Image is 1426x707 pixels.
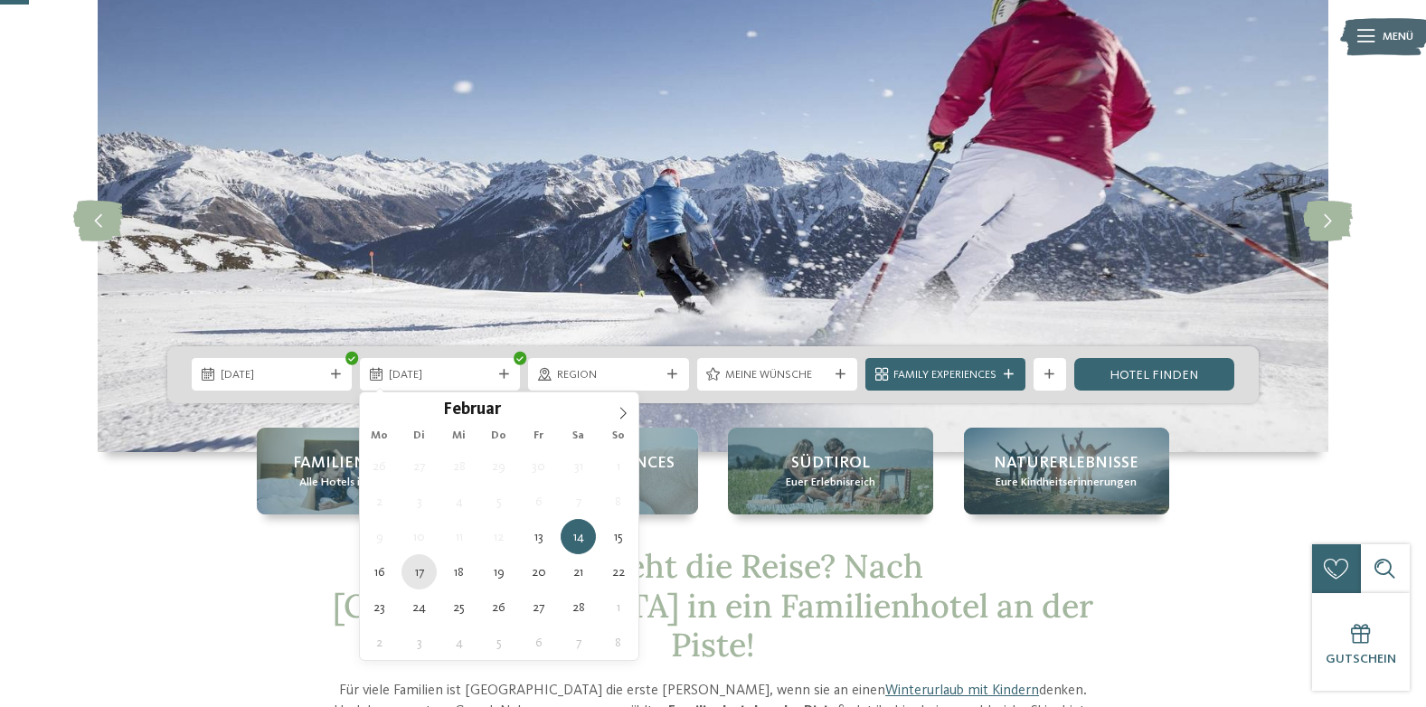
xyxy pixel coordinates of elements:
[221,367,324,383] span: [DATE]
[481,554,516,589] span: Februar 19, 2026
[401,554,437,589] span: Februar 17, 2026
[521,589,556,625] span: Februar 27, 2026
[481,484,516,519] span: Februar 5, 2026
[561,448,596,484] span: Januar 31, 2026
[362,625,397,660] span: März 2, 2026
[557,367,660,383] span: Region
[521,484,556,519] span: Februar 6, 2026
[559,430,599,442] span: Sa
[561,625,596,660] span: März 7, 2026
[600,519,636,554] span: Februar 15, 2026
[441,448,477,484] span: Januar 28, 2026
[401,448,437,484] span: Januar 27, 2026
[441,554,477,589] span: Februar 18, 2026
[362,448,397,484] span: Januar 26, 2026
[964,428,1169,514] a: Familienhotel an der Piste = Spaß ohne Ende Naturerlebnisse Eure Kindheitserinnerungen
[786,475,875,491] span: Euer Erlebnisreich
[501,400,561,419] input: Year
[600,589,636,625] span: März 1, 2026
[360,430,400,442] span: Mo
[521,448,556,484] span: Januar 30, 2026
[362,589,397,625] span: Februar 23, 2026
[400,430,439,442] span: Di
[333,545,1093,665] span: Wohin geht die Reise? Nach [GEOGRAPHIC_DATA] in ein Familienhotel an der Piste!
[893,367,996,383] span: Family Experiences
[521,519,556,554] span: Februar 13, 2026
[561,554,596,589] span: Februar 21, 2026
[994,452,1138,475] span: Naturerlebnisse
[791,452,870,475] span: Südtirol
[362,554,397,589] span: Februar 16, 2026
[299,475,420,491] span: Alle Hotels im Überblick
[885,683,1039,698] a: Winterurlaub mit Kindern
[599,430,638,442] span: So
[521,554,556,589] span: Februar 20, 2026
[519,430,559,442] span: Fr
[561,589,596,625] span: Februar 28, 2026
[362,519,397,554] span: Februar 9, 2026
[389,367,492,383] span: [DATE]
[293,452,427,475] span: Familienhotels
[1312,593,1410,691] a: Gutschein
[481,448,516,484] span: Januar 29, 2026
[600,484,636,519] span: Februar 8, 2026
[600,554,636,589] span: Februar 22, 2026
[1074,358,1234,391] a: Hotel finden
[401,484,437,519] span: Februar 3, 2026
[728,428,933,514] a: Familienhotel an der Piste = Spaß ohne Ende Südtirol Euer Erlebnisreich
[362,484,397,519] span: Februar 2, 2026
[401,625,437,660] span: März 3, 2026
[481,519,516,554] span: Februar 12, 2026
[481,625,516,660] span: März 5, 2026
[401,589,437,625] span: Februar 24, 2026
[257,428,462,514] a: Familienhotel an der Piste = Spaß ohne Ende Familienhotels Alle Hotels im Überblick
[561,519,596,554] span: Februar 14, 2026
[600,448,636,484] span: Februar 1, 2026
[521,625,556,660] span: März 6, 2026
[443,402,501,419] span: Februar
[561,484,596,519] span: Februar 7, 2026
[441,484,477,519] span: Februar 4, 2026
[441,589,477,625] span: Februar 25, 2026
[439,430,479,442] span: Mi
[401,519,437,554] span: Februar 10, 2026
[996,475,1137,491] span: Eure Kindheitserinnerungen
[725,367,828,383] span: Meine Wünsche
[441,625,477,660] span: März 4, 2026
[481,589,516,625] span: Februar 26, 2026
[479,430,519,442] span: Do
[1326,653,1396,665] span: Gutschein
[441,519,477,554] span: Februar 11, 2026
[600,625,636,660] span: März 8, 2026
